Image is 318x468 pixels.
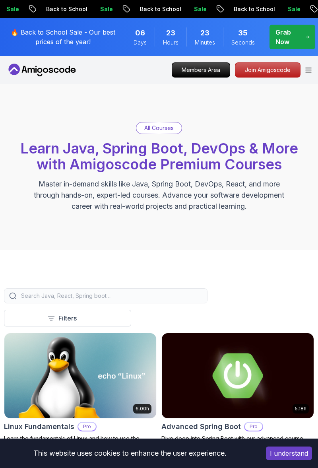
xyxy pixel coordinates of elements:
[19,292,202,300] input: Search Java, React, Spring boot ...
[238,27,248,39] span: 35 Seconds
[172,62,230,78] a: Members Area
[166,27,175,39] span: 23 Hours
[208,5,262,13] p: Back to School
[135,27,145,39] span: 6 Days
[195,39,215,47] span: Minutes
[20,5,74,13] p: Back to School
[78,423,96,431] p: Pro
[161,435,314,458] p: Dive deep into Spring Boot with our advanced course, designed to take your skills from intermedia...
[4,310,131,326] button: Filters
[144,124,174,132] p: All Courses
[4,333,156,418] img: Linux Fundamentals card
[305,68,312,73] button: Open Menu
[25,179,293,212] p: Master in-demand skills like Java, Spring Boot, DevOps, React, and more through hands-on, expert-...
[295,406,306,412] p: 5.18h
[4,333,157,451] a: Linux Fundamentals card6.00hLinux FundamentalsProLearn the fundamentals of Linux and how to use t...
[114,5,168,13] p: Back to School
[200,27,209,39] span: 23 Minutes
[134,39,147,47] span: Days
[74,5,100,13] p: Sale
[262,5,287,13] p: Sale
[275,27,299,47] p: Grab Now
[161,421,241,432] h2: Advanced Spring Boot
[20,140,298,173] span: Learn Java, Spring Boot, DevOps & More with Amigoscode Premium Courses
[168,5,194,13] p: Sale
[235,63,300,77] p: Join Amigoscode
[235,62,301,78] a: Join Amigoscode
[266,447,312,460] button: Accept cookies
[136,406,149,412] p: 6.00h
[4,421,74,432] h2: Linux Fundamentals
[245,423,262,431] p: Pro
[161,333,314,458] a: Advanced Spring Boot card5.18hAdvanced Spring BootProDive deep into Spring Boot with our advanced...
[163,39,178,47] span: Hours
[231,39,255,47] span: Seconds
[58,313,77,323] p: Filters
[5,27,122,47] p: 🔥 Back to School Sale - Our best prices of the year!
[6,445,254,462] div: This website uses cookies to enhance the user experience.
[162,333,314,418] img: Advanced Spring Boot card
[172,63,230,77] p: Members Area
[4,435,157,451] p: Learn the fundamentals of Linux and how to use the command line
